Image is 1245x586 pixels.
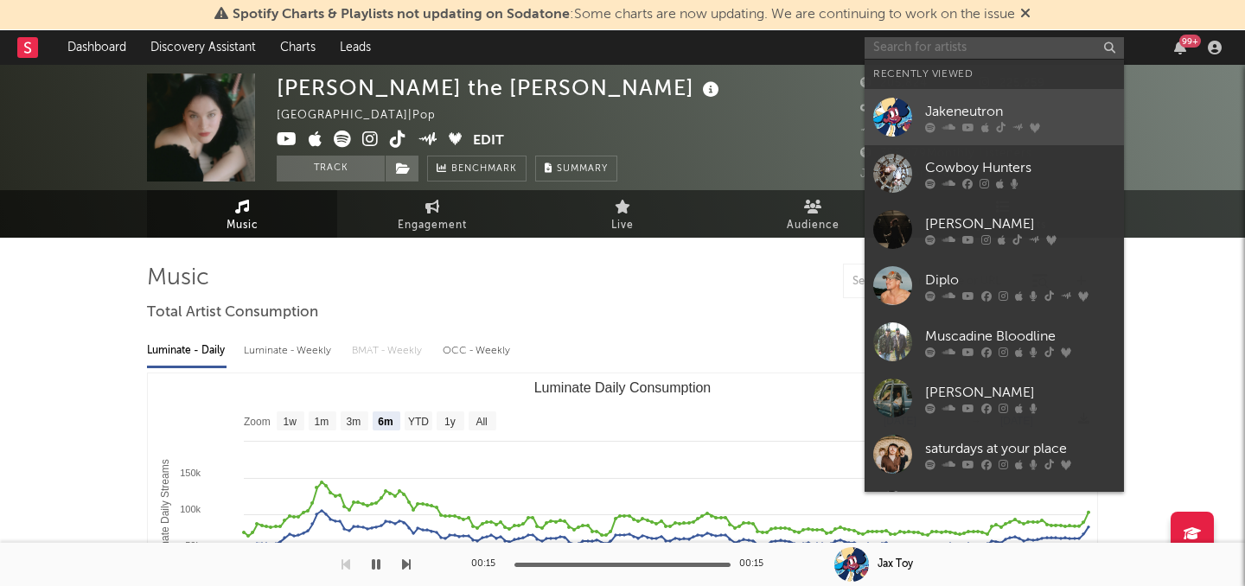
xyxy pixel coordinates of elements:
[277,156,385,182] button: Track
[925,157,1115,178] div: Cowboy Hunters
[268,30,328,65] a: Charts
[277,105,456,126] div: [GEOGRAPHIC_DATA] | Pop
[328,30,383,65] a: Leads
[347,416,361,428] text: 3m
[527,190,718,238] a: Live
[427,156,527,182] a: Benchmark
[739,554,774,575] div: 00:15
[860,78,928,89] span: 205,824
[471,554,506,575] div: 00:15
[860,148,1032,159] span: 353,979 Monthly Listeners
[860,169,961,180] span: Jump Score: 78.3
[159,459,171,569] text: Luminate Daily Streams
[865,37,1124,59] input: Search for artists
[865,370,1124,426] a: [PERSON_NAME]
[865,258,1124,314] a: Diplo
[185,540,201,551] text: 50k
[865,426,1124,482] a: saturdays at your place
[180,504,201,514] text: 100k
[180,468,201,478] text: 150k
[865,89,1124,145] a: Jakeneutron
[408,416,429,428] text: YTD
[787,215,840,236] span: Audience
[277,73,724,102] div: [PERSON_NAME] the [PERSON_NAME]
[878,557,913,572] div: Jax Toy
[860,124,901,136] span: 129
[244,416,271,428] text: Zoom
[865,314,1124,370] a: Muscadine Bloodline
[55,30,138,65] a: Dashboard
[227,215,259,236] span: Music
[865,482,1124,538] a: lawsonknightmusic1
[398,215,467,236] span: Engagement
[443,336,512,366] div: OCC - Weekly
[138,30,268,65] a: Discovery Assistant
[718,190,908,238] a: Audience
[925,270,1115,290] div: Diplo
[865,145,1124,201] a: Cowboy Hunters
[611,215,634,236] span: Live
[473,131,504,152] button: Edit
[925,101,1115,122] div: Jakeneutron
[925,382,1115,403] div: [PERSON_NAME]
[925,213,1115,234] div: [PERSON_NAME]
[1179,35,1201,48] div: 99 +
[534,380,712,395] text: Luminate Daily Consumption
[315,416,329,428] text: 1m
[233,8,570,22] span: Spotify Charts & Playlists not updating on Sodatone
[451,159,517,180] span: Benchmark
[147,303,318,323] span: Total Artist Consumption
[865,201,1124,258] a: [PERSON_NAME]
[244,336,335,366] div: Luminate - Weekly
[284,416,297,428] text: 1w
[557,164,608,174] span: Summary
[378,416,393,428] text: 6m
[233,8,1015,22] span: : Some charts are now updating. We are continuing to work on the issue
[873,64,1115,85] div: Recently Viewed
[844,275,1026,289] input: Search by song name or URL
[147,336,227,366] div: Luminate - Daily
[1020,8,1031,22] span: Dismiss
[337,190,527,238] a: Engagement
[476,416,487,428] text: All
[925,438,1115,459] div: saturdays at your place
[860,101,927,112] span: 331,400
[1174,41,1186,54] button: 99+
[535,156,617,182] button: Summary
[147,190,337,238] a: Music
[925,326,1115,347] div: Muscadine Bloodline
[444,416,456,428] text: 1y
